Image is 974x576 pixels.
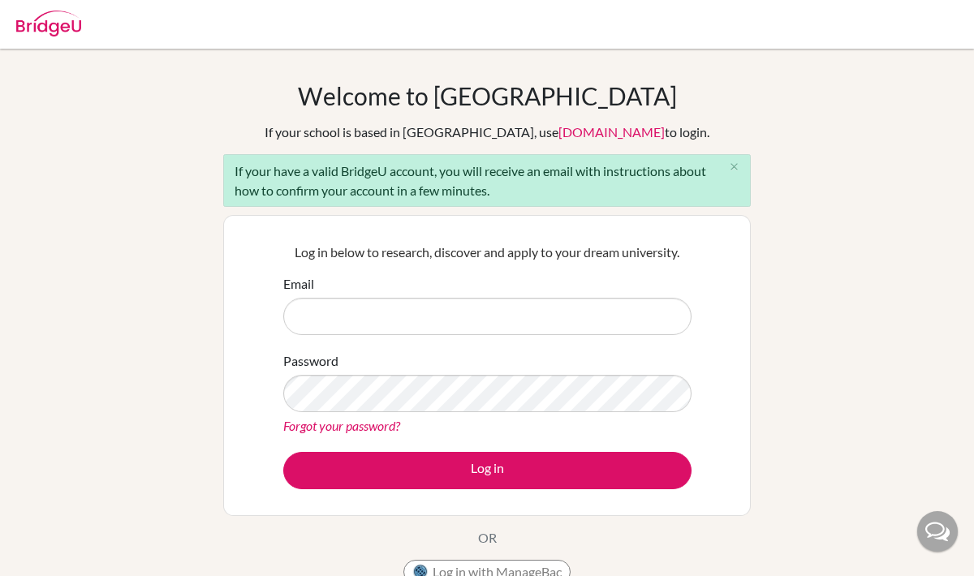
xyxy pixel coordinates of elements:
label: Email [283,274,314,294]
label: Password [283,351,338,371]
a: [DOMAIN_NAME] [558,124,665,140]
h1: Welcome to [GEOGRAPHIC_DATA] [298,81,677,110]
i: close [728,161,740,173]
div: If your have a valid BridgeU account, you will receive an email with instructions about how to co... [223,154,751,207]
p: OR [478,528,497,548]
img: Bridge-U [16,11,81,37]
button: Log in [283,452,692,489]
p: Log in below to research, discover and apply to your dream university. [283,243,692,262]
div: If your school is based in [GEOGRAPHIC_DATA], use to login. [265,123,709,142]
button: Close [718,155,750,179]
a: Forgot your password? [283,418,400,433]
